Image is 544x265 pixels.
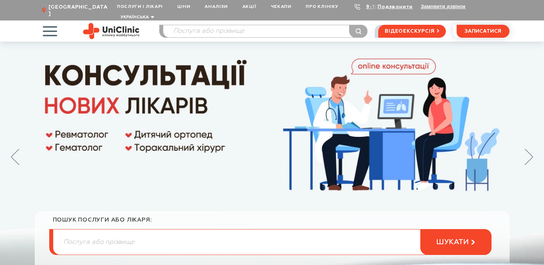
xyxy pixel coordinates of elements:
[436,238,469,247] span: шукати
[120,15,149,19] span: Українська
[83,23,140,39] img: Uniclinic
[53,217,492,229] div: пошук послуги або лікаря:
[366,4,382,9] a: 9-103
[465,29,501,34] span: записатися
[53,229,491,255] input: Послуга або прізвище
[457,25,509,38] button: записатися
[119,15,154,20] button: Українська
[49,4,110,17] span: [GEOGRAPHIC_DATA]
[421,4,465,9] button: Замовити дзвінок
[378,4,413,9] a: Подзвонити
[378,25,445,38] a: відеоекскурсія
[420,229,492,255] button: шукати
[163,25,367,37] input: Послуга або прізвище
[385,25,434,37] span: відеоекскурсія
